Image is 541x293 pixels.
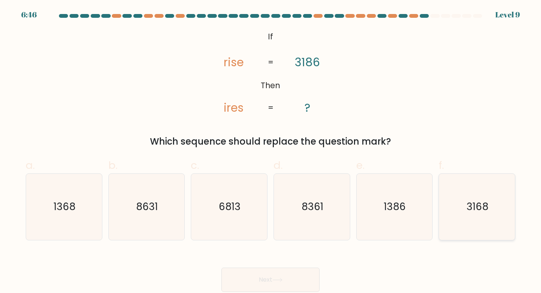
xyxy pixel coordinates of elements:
text: 1368 [54,199,76,214]
tspan: = [267,103,273,114]
button: Next [221,268,320,292]
text: 8361 [301,199,323,214]
tspan: rise [223,54,243,70]
tspan: If [268,31,273,42]
text: 3168 [467,199,488,214]
div: Which sequence should replace the question mark? [30,135,511,148]
tspan: ? [305,100,310,116]
span: b. [108,158,117,173]
tspan: ires [223,100,243,116]
span: a. [26,158,35,173]
text: 1386 [384,199,406,214]
text: 8631 [136,199,158,214]
span: e. [356,158,365,173]
tspan: Then [260,80,280,91]
div: Level 9 [495,9,520,20]
tspan: 3186 [295,54,320,70]
div: 6:46 [21,9,37,20]
tspan: = [267,57,273,68]
span: c. [191,158,199,173]
svg: @import url('[URL][DOMAIN_NAME]); [199,29,342,117]
span: d. [274,158,283,173]
text: 6813 [219,199,241,214]
span: f. [439,158,444,173]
